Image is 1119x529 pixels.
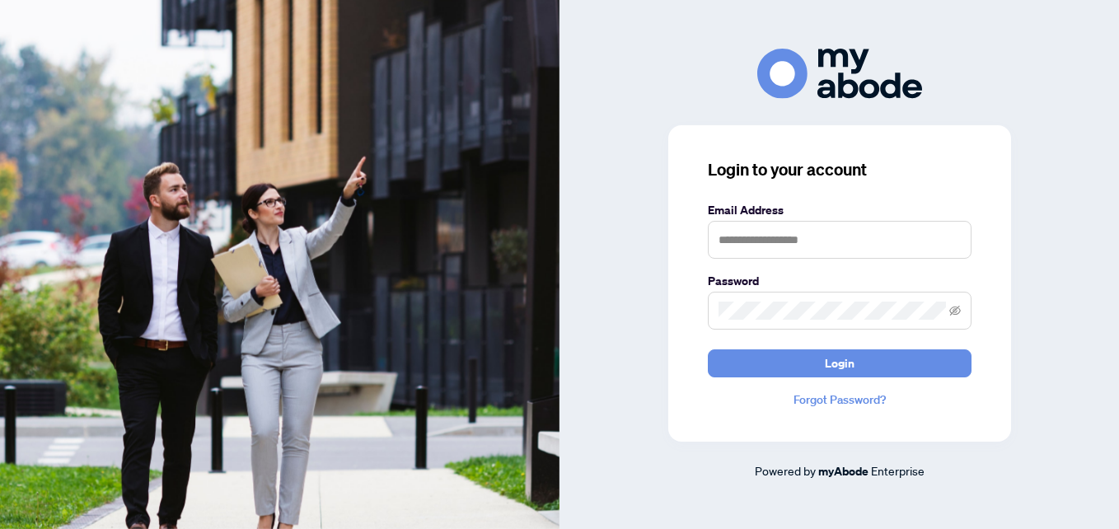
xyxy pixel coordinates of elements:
span: Login [825,350,854,377]
a: Forgot Password? [708,391,972,409]
a: myAbode [818,462,869,480]
h3: Login to your account [708,158,972,181]
img: ma-logo [757,49,922,99]
label: Password [708,272,972,290]
span: Powered by [755,463,816,478]
button: Login [708,349,972,377]
label: Email Address [708,201,972,219]
span: eye-invisible [949,305,961,316]
span: Enterprise [871,463,925,478]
